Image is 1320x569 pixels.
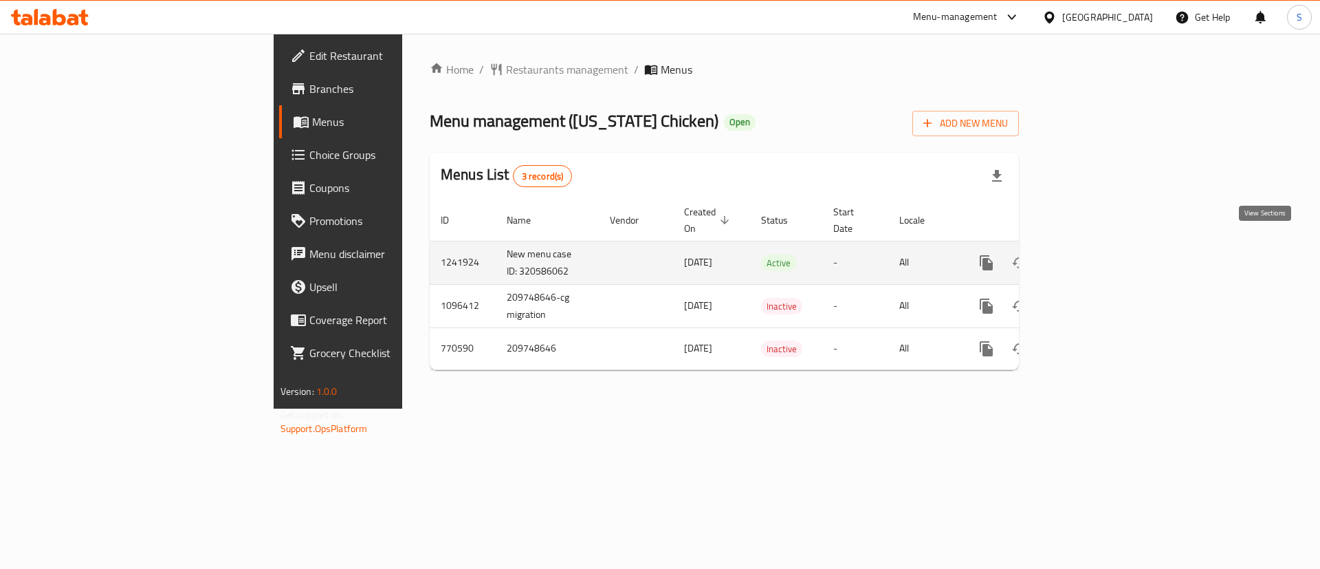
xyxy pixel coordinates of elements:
span: Choice Groups [309,147,483,163]
li: / [634,61,639,78]
button: Add New Menu [912,111,1019,136]
a: Support.OpsPlatform [280,420,368,438]
div: Menu-management [913,9,998,25]
a: Branches [279,72,494,105]
span: Start Date [833,204,872,237]
table: enhanced table [430,200,1113,370]
span: Open [724,116,756,128]
button: more [970,332,1003,365]
span: Promotions [309,213,483,229]
a: Promotions [279,204,494,237]
h2: Menus List [441,164,572,187]
div: Total records count [513,165,573,187]
span: [DATE] [684,253,712,271]
span: Name [507,212,549,228]
a: Restaurants management [489,61,628,78]
td: All [888,328,959,369]
span: Coverage Report [309,312,483,328]
button: Change Status [1003,332,1036,365]
span: Vendor [610,212,657,228]
td: - [822,328,888,369]
span: Coupons [309,180,483,196]
span: Menus [661,61,692,78]
span: Active [761,255,796,271]
span: Menu management ( [US_STATE] Chicken ) [430,105,718,136]
button: Change Status [1003,290,1036,323]
span: Upsell [309,279,483,295]
td: All [888,241,959,284]
span: [DATE] [684,339,712,357]
nav: breadcrumb [430,61,1019,78]
span: S [1297,10,1302,25]
span: Get support on: [280,406,344,424]
div: Active [761,255,796,271]
span: Restaurants management [506,61,628,78]
a: Coupons [279,171,494,204]
td: New menu case ID: 320586062 [496,241,599,284]
div: Export file [980,160,1013,193]
td: 209748646-cg migration [496,284,599,328]
a: Grocery Checklist [279,336,494,369]
td: - [822,284,888,328]
span: 3 record(s) [514,170,572,183]
button: more [970,290,1003,323]
span: Locale [899,212,943,228]
span: Menu disclaimer [309,246,483,262]
span: Inactive [761,299,802,314]
span: 1.0.0 [316,383,338,400]
span: Inactive [761,341,802,357]
span: Branches [309,80,483,97]
span: Edit Restaurant [309,47,483,64]
a: Edit Restaurant [279,39,494,72]
span: Version: [280,383,314,400]
span: Created On [684,204,734,237]
a: Upsell [279,270,494,303]
a: Menus [279,105,494,138]
button: more [970,246,1003,279]
span: [DATE] [684,297,712,314]
div: Open [724,114,756,131]
a: Menu disclaimer [279,237,494,270]
div: Inactive [761,341,802,357]
span: ID [441,212,467,228]
span: Grocery Checklist [309,345,483,361]
a: Coverage Report [279,303,494,336]
button: Change Status [1003,246,1036,279]
td: 209748646 [496,328,599,369]
div: [GEOGRAPHIC_DATA] [1062,10,1153,25]
td: All [888,284,959,328]
span: Add New Menu [923,115,1008,132]
span: Menus [312,114,483,130]
td: - [822,241,888,284]
a: Choice Groups [279,138,494,171]
th: Actions [959,200,1113,241]
span: Status [761,212,806,228]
